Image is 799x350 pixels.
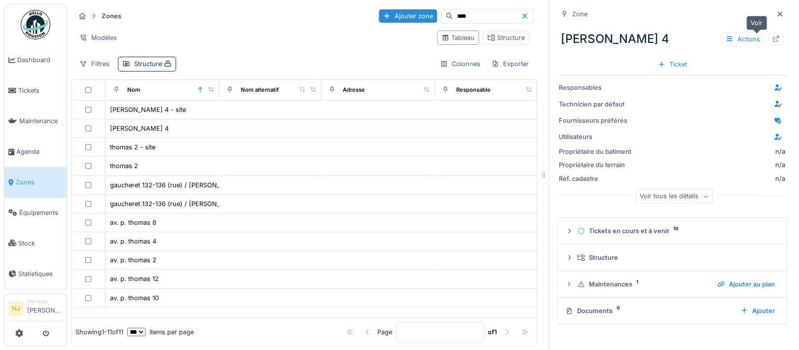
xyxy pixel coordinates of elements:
[654,58,691,71] div: Ticket
[487,33,525,42] div: Structure
[746,16,767,30] div: Voir
[4,198,67,228] a: Équipements
[110,124,169,133] div: [PERSON_NAME] 4
[134,59,172,69] div: Structure
[561,248,783,267] summary: Structure
[127,86,140,94] div: Nom
[127,327,194,337] div: items per page
[110,142,155,152] div: thomas 2 - site
[559,147,633,156] div: Propriétaire du batiment
[637,160,785,170] div: n/a
[559,100,633,109] div: Technicien par défaut
[27,298,63,305] div: Manager
[18,269,63,279] span: Statistiques
[557,26,787,52] div: [PERSON_NAME] 4
[377,327,392,337] div: Page
[635,189,713,204] div: Voir tous les détails
[559,116,633,125] div: Fournisseurs préférés
[110,218,156,227] div: av. p. thomas 8
[8,301,23,316] li: NJ
[577,280,709,289] div: Maintenances
[577,253,775,262] div: Structure
[110,161,138,171] div: thomas 2
[561,302,783,320] summary: Documents0Ajouter
[16,147,63,156] span: Agenda
[4,167,67,198] a: Zones
[577,226,775,236] div: Tickets en cours et à venir
[559,83,633,92] div: Responsables
[4,228,67,258] a: Stock
[4,45,67,75] a: Dashboard
[4,106,67,137] a: Maintenance
[436,57,485,71] div: Colonnes
[162,60,172,68] span: :
[637,174,785,183] div: n/a
[110,255,156,265] div: av. p. thomas 2
[21,10,50,39] img: Badge_color-CXgf-gQk.svg
[75,31,121,45] div: Modèles
[4,137,67,167] a: Agenda
[18,86,63,95] span: Tickets
[565,306,732,315] div: Documents
[572,9,587,19] div: Zone
[16,177,63,187] span: Zones
[775,147,785,156] div: n/a
[456,86,491,94] div: Responsable
[736,304,779,317] div: Ajouter
[110,180,274,190] div: gaucheret 132-136 (rue) / [PERSON_NAME] 8-12 - site
[98,11,125,21] strong: Zones
[19,116,63,126] span: Maintenance
[4,75,67,106] a: Tickets
[487,57,533,71] div: Exporter
[110,237,156,246] div: av. p. thomas 4
[561,275,783,293] summary: Maintenances1Ajouter au plan
[110,199,257,209] div: gaucheret 132-136 (rue) / [PERSON_NAME] 8-12
[110,274,159,283] div: av. p. thomas 12
[110,293,159,303] div: av. p. thomas 10
[721,32,764,46] div: Actions
[241,86,279,94] div: Nom alternatif
[27,298,63,319] li: [PERSON_NAME]
[18,239,63,248] span: Stock
[4,258,67,289] a: Statistiques
[713,278,779,291] div: Ajouter au plan
[561,222,783,240] summary: Tickets en cours et à venir19
[75,57,114,71] div: Filtres
[75,327,123,337] div: Showing 1 - 11 of 11
[17,55,63,65] span: Dashboard
[8,298,63,321] a: NJ Manager[PERSON_NAME]
[441,33,474,42] div: Tableau
[19,208,63,217] span: Équipements
[110,105,186,114] div: [PERSON_NAME] 4 - site
[559,132,633,141] div: Utilisateurs
[379,9,437,23] div: Ajouter zone
[559,174,633,183] div: Réf. cadastre
[559,160,633,170] div: Propriétaire du terrain
[343,86,365,94] div: Adresse
[488,327,497,337] strong: of 1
